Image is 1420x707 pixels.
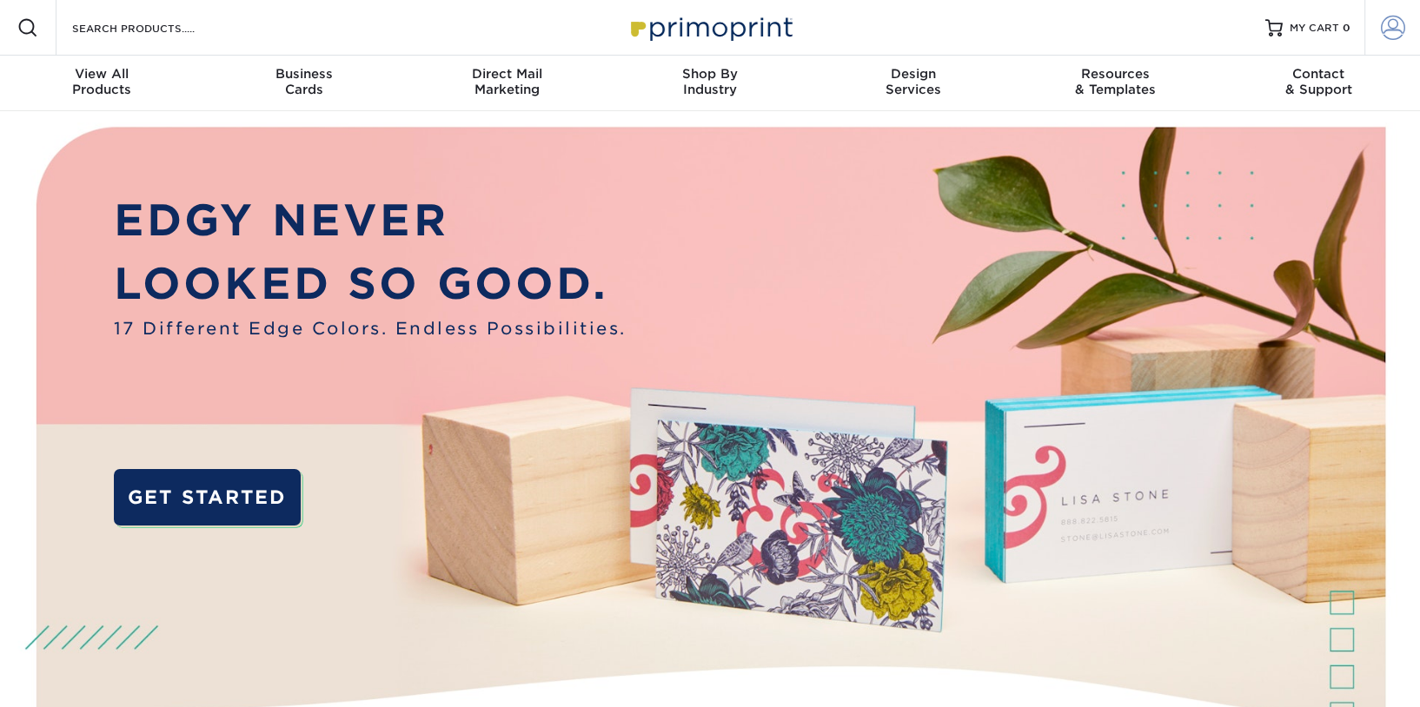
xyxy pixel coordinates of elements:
[114,188,627,253] p: EDGY NEVER
[406,56,608,111] a: Direct MailMarketing
[608,66,811,82] span: Shop By
[1290,21,1339,36] span: MY CART
[812,66,1014,82] span: Design
[114,316,627,341] span: 17 Different Edge Colors. Endless Possibilities.
[406,66,608,97] div: Marketing
[406,66,608,82] span: Direct Mail
[114,252,627,316] p: LOOKED SO GOOD.
[1014,66,1217,82] span: Resources
[202,66,405,82] span: Business
[812,56,1014,111] a: DesignServices
[1218,66,1420,82] span: Contact
[114,469,301,525] a: GET STARTED
[608,66,811,97] div: Industry
[202,66,405,97] div: Cards
[1343,22,1350,34] span: 0
[70,17,240,38] input: SEARCH PRODUCTS.....
[1218,56,1420,111] a: Contact& Support
[812,66,1014,97] div: Services
[202,56,405,111] a: BusinessCards
[1218,66,1420,97] div: & Support
[608,56,811,111] a: Shop ByIndustry
[623,9,797,46] img: Primoprint
[1014,66,1217,97] div: & Templates
[1014,56,1217,111] a: Resources& Templates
